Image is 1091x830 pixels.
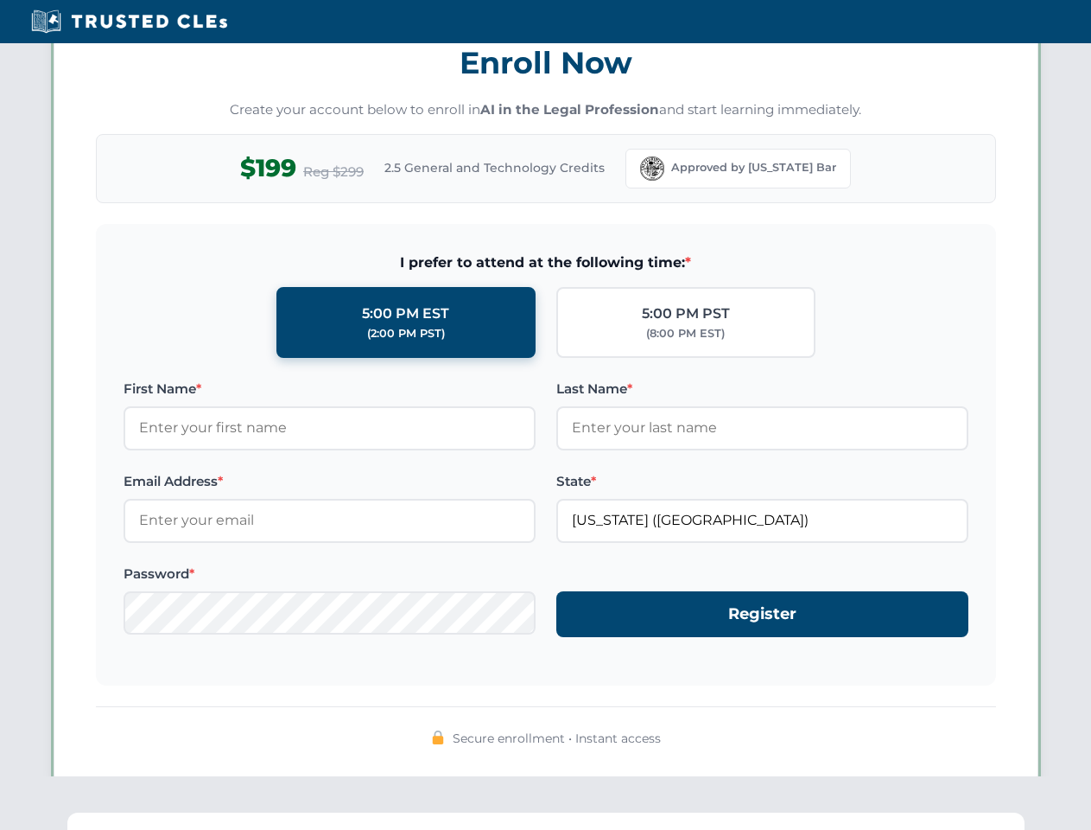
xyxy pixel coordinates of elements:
[642,303,730,325] div: 5:00 PM PST
[124,379,536,399] label: First Name
[556,379,968,399] label: Last Name
[124,564,536,584] label: Password
[362,303,449,325] div: 5:00 PM EST
[124,406,536,450] input: Enter your first name
[303,162,364,182] span: Reg $299
[556,471,968,492] label: State
[640,156,664,181] img: Florida Bar
[556,591,968,637] button: Register
[480,101,659,118] strong: AI in the Legal Profession
[556,406,968,450] input: Enter your last name
[367,325,445,342] div: (2:00 PM PST)
[124,252,968,274] span: I prefer to attend at the following time:
[96,35,996,90] h3: Enroll Now
[384,158,605,177] span: 2.5 General and Technology Credits
[453,729,661,748] span: Secure enrollment • Instant access
[124,499,536,542] input: Enter your email
[240,149,296,188] span: $199
[96,100,996,120] p: Create your account below to enroll in and start learning immediately.
[646,325,725,342] div: (8:00 PM EST)
[431,731,445,744] img: 🔒
[124,471,536,492] label: Email Address
[26,9,232,35] img: Trusted CLEs
[671,159,836,176] span: Approved by [US_STATE] Bar
[556,499,968,542] input: Florida (FL)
